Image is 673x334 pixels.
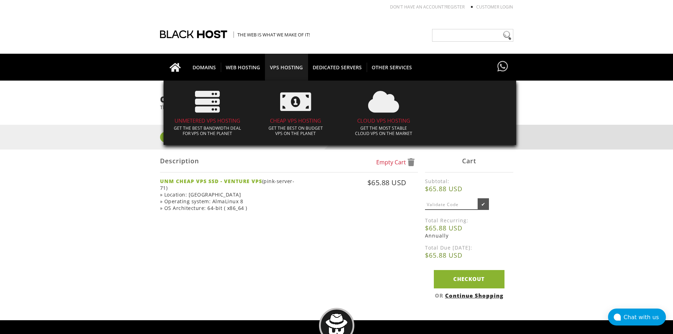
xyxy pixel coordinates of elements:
[163,54,188,81] a: Go to homepage
[234,31,310,38] span: The Web is what we make of it!
[308,63,367,72] span: DEDICATED SERVERS
[160,178,262,184] strong: UNM CHEAP VPS SSD - VENTURE VPS
[221,54,265,81] a: WEB HOSTING
[608,309,666,326] button: Chat with us
[367,63,417,72] span: OTHER SERVICES
[160,150,418,172] div: Description
[376,158,414,166] a: Empty Cart
[425,244,513,251] label: Total Due [DATE]:
[445,4,465,10] a: REGISTER
[476,4,513,10] a: Customer Login
[425,217,513,224] label: Total Recurring:
[165,84,250,141] a: UNMETERED VPS HOSTING Get the best bandwidth dealfor VPS on the planet
[188,63,221,72] span: DOMAINS
[425,224,513,232] b: $65.88 USD
[445,292,503,299] a: Continue Shopping
[160,95,513,104] h1: Order Summary
[345,118,423,124] h4: CLOUD VPS HOSTING
[425,251,513,259] b: $65.88 USD
[425,292,513,299] div: OR
[425,232,449,239] span: Annually
[188,54,221,81] a: DOMAINS
[169,125,247,136] p: Get the best bandwidth deal for VPS on the planet
[342,84,426,141] a: CLOUD VPS HOSTING Get the Most stableCloud VPS on the market
[169,118,247,124] h4: UNMETERED VPS HOSTING
[425,200,478,210] input: Validate Code
[221,63,265,72] span: WEB HOSTING
[478,198,489,210] input: ✔
[367,54,417,81] a: OTHER SERVICES
[432,29,513,42] input: Need help?
[253,84,338,141] a: CHEAP VPS HOSTING Get the best on budgetVPS on the planet
[379,4,465,10] li: Don't have an account?
[265,63,308,72] span: VPS HOSTING
[624,314,666,321] div: Chat with us
[425,178,513,184] label: Subtotal:
[425,184,513,193] b: $65.88 USD
[265,54,308,81] a: VPS HOSTING
[345,125,423,136] p: Get the Most stable Cloud VPS on the market
[160,178,302,211] div: (pink-server-71) » Location: [GEOGRAPHIC_DATA] » Operating system: AlmaLinux 8 » OS Architecture:...
[434,270,504,288] a: Checkout
[257,125,335,136] p: Get the best on budget VPS on the planet
[160,104,513,111] p: The product/service you have chosen has the following configuration options for you to choose from.
[160,132,171,142] span: 1
[496,54,510,80] a: Have questions?
[308,54,367,81] a: DEDICATED SERVERS
[257,118,335,124] h4: CHEAP VPS HOSTING
[425,150,513,172] div: Cart
[303,178,407,202] div: $65.88 USD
